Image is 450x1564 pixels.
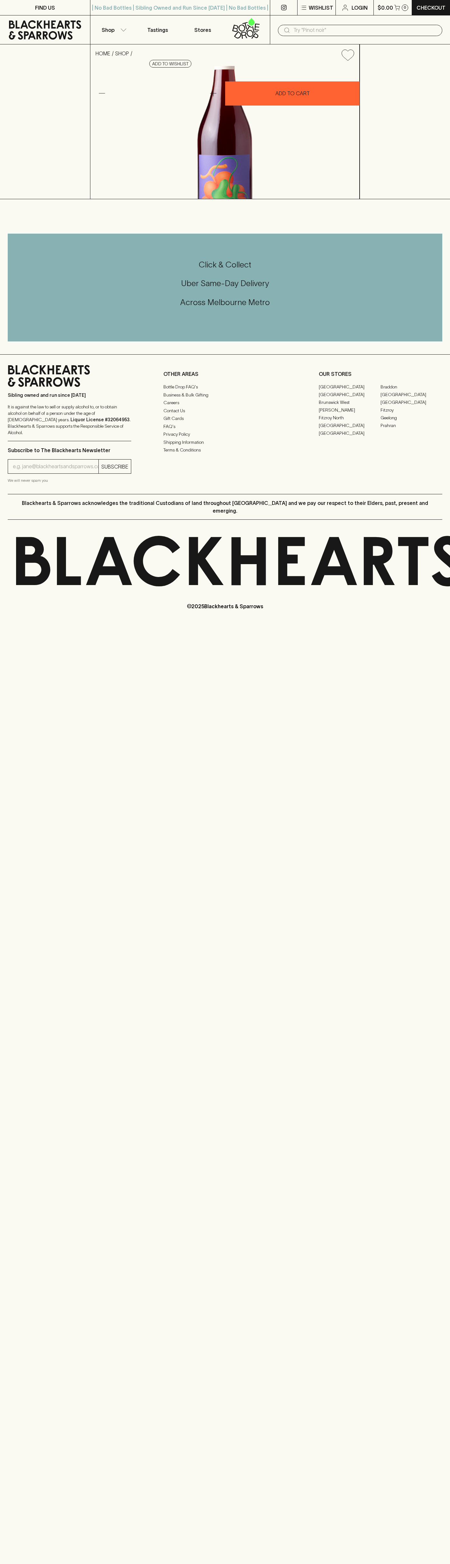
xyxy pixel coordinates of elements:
p: We will never spam you [8,477,131,484]
p: SUBSCRIBE [101,463,128,470]
a: Brunswick West [319,398,381,406]
h5: Click & Collect [8,259,442,270]
p: It is against the law to sell or supply alcohol to, or to obtain alcohol on behalf of a person un... [8,404,131,436]
p: ADD TO CART [275,89,310,97]
a: Careers [163,399,287,407]
input: e.g. jane@blackheartsandsparrows.com.au [13,461,98,472]
p: Tastings [147,26,168,34]
p: Stores [194,26,211,34]
div: Call to action block [8,234,442,341]
p: 0 [404,6,406,9]
p: FIND US [35,4,55,12]
strong: Liquor License #32064953 [70,417,130,422]
button: SUBSCRIBE [99,460,131,473]
p: Login [352,4,368,12]
img: 39067.png [90,66,359,199]
a: Business & Bulk Gifting [163,391,287,399]
a: [GEOGRAPHIC_DATA] [381,398,442,406]
a: [GEOGRAPHIC_DATA] [319,391,381,398]
a: Terms & Conditions [163,446,287,454]
a: Fitzroy [381,406,442,414]
a: [PERSON_NAME] [319,406,381,414]
a: Shipping Information [163,438,287,446]
a: SHOP [115,51,129,56]
a: Contact Us [163,407,287,414]
p: Wishlist [309,4,333,12]
a: Fitzroy North [319,414,381,422]
a: Bottle Drop FAQ's [163,383,287,391]
a: [GEOGRAPHIC_DATA] [319,383,381,391]
a: Gift Cards [163,415,287,423]
p: $0.00 [378,4,393,12]
a: Stores [180,15,225,44]
h5: Across Melbourne Metro [8,297,442,308]
a: Privacy Policy [163,431,287,438]
button: Add to wishlist [149,60,191,68]
p: Sibling owned and run since [DATE] [8,392,131,398]
a: Tastings [135,15,180,44]
a: [GEOGRAPHIC_DATA] [319,422,381,429]
p: Subscribe to The Blackhearts Newsletter [8,446,131,454]
p: Shop [102,26,115,34]
button: Shop [90,15,135,44]
h5: Uber Same-Day Delivery [8,278,442,289]
p: OTHER AREAS [163,370,287,378]
input: Try "Pinot noir" [293,25,437,35]
p: Checkout [417,4,445,12]
a: HOME [96,51,110,56]
a: FAQ's [163,423,287,430]
p: Blackhearts & Sparrows acknowledges the traditional Custodians of land throughout [GEOGRAPHIC_DAT... [13,499,437,515]
p: OUR STORES [319,370,442,378]
a: Geelong [381,414,442,422]
button: ADD TO CART [225,81,360,106]
button: Add to wishlist [339,47,357,63]
a: Prahran [381,422,442,429]
a: [GEOGRAPHIC_DATA] [319,429,381,437]
a: [GEOGRAPHIC_DATA] [381,391,442,398]
a: Braddon [381,383,442,391]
